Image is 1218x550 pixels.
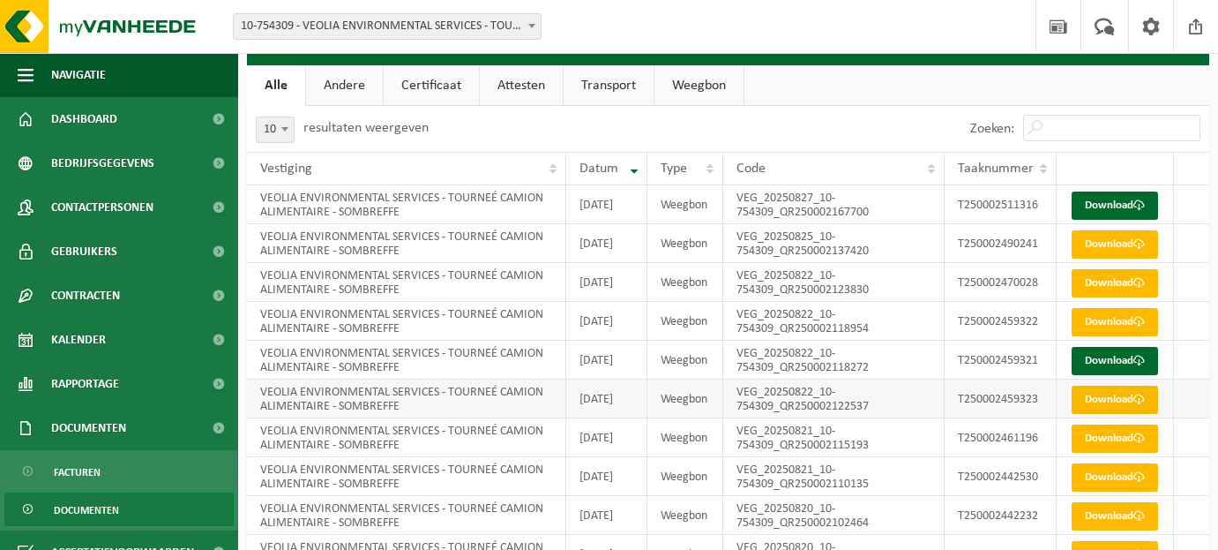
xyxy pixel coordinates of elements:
td: [DATE] [566,224,647,263]
a: Download [1072,192,1158,220]
span: Code [736,162,766,176]
td: VEOLIA ENVIRONMENTAL SERVICES - TOURNEÉ CAMION ALIMENTAIRE - SOMBREFFE [247,457,566,496]
a: Andere [306,65,383,106]
a: Download [1072,463,1158,492]
td: T250002459321 [945,341,1057,380]
td: T250002442232 [945,496,1057,535]
td: VEOLIA ENVIRONMENTAL SERVICES - TOURNEÉ CAMION ALIMENTAIRE - SOMBREFFE [247,185,566,224]
td: Weegbon [647,302,723,341]
label: Zoeken: [970,122,1014,136]
td: VEG_20250825_10-754309_QR250002137420 [723,224,945,263]
td: Weegbon [647,341,723,380]
td: VEG_20250821_10-754309_QR250002115193 [723,418,945,457]
span: Bedrijfsgegevens [51,141,154,185]
td: [DATE] [566,457,647,496]
td: T250002490241 [945,224,1057,263]
span: 10-754309 - VEOLIA ENVIRONMENTAL SERVICES - TOURNEÉ CAMION ALIMENTAIRE - 5140 SOMBREFFE, RUE DE L... [233,13,542,40]
td: VEOLIA ENVIRONMENTAL SERVICES - TOURNEÉ CAMION ALIMENTAIRE - SOMBREFFE [247,341,566,380]
a: Transport [564,65,654,106]
td: T250002442530 [945,457,1057,496]
span: 10-754309 - VEOLIA ENVIRONMENTAL SERVICES - TOURNEÉ CAMION ALIMENTAIRE - 5140 SOMBREFFE, RUE DE L... [234,14,541,39]
td: VEOLIA ENVIRONMENTAL SERVICES - TOURNEÉ CAMION ALIMENTAIRE - SOMBREFFE [247,302,566,341]
td: Weegbon [647,496,723,535]
td: T250002511316 [945,185,1057,224]
td: VEOLIA ENVIRONMENTAL SERVICES - TOURNEÉ CAMION ALIMENTAIRE - SOMBREFFE [247,496,566,535]
a: Download [1072,269,1158,298]
td: VEG_20250822_10-754309_QR250002122537 [723,380,945,418]
span: Documenten [54,493,119,527]
span: Navigatie [51,53,106,97]
td: T250002461196 [945,418,1057,457]
td: T250002470028 [945,263,1057,302]
td: [DATE] [566,341,647,380]
td: VEG_20250822_10-754309_QR250002123830 [723,263,945,302]
a: Download [1072,425,1158,453]
span: Facturen [54,456,101,489]
span: Documenten [51,406,126,450]
a: Attesten [480,65,563,106]
td: VEG_20250822_10-754309_QR250002118272 [723,341,945,380]
a: Weegbon [654,65,744,106]
span: Gebruikers [51,230,117,274]
td: VEG_20250822_10-754309_QR250002118954 [723,302,945,341]
span: Rapportage [51,362,119,406]
span: Contactpersonen [51,185,153,230]
td: VEOLIA ENVIRONMENTAL SERVICES - TOURNEÉ CAMION ALIMENTAIRE - SOMBREFFE [247,418,566,457]
td: VEOLIA ENVIRONMENTAL SERVICES - TOURNEÉ CAMION ALIMENTAIRE - SOMBREFFE [247,224,566,263]
span: Type [661,162,687,176]
td: T250002459322 [945,302,1057,341]
a: Download [1072,502,1158,531]
span: Kalender [51,318,106,362]
td: Weegbon [647,263,723,302]
span: 10 [257,117,294,142]
a: Download [1072,230,1158,259]
a: Facturen [4,455,234,488]
span: Vestiging [260,162,312,176]
span: Contracten [51,274,120,318]
td: [DATE] [566,418,647,457]
label: resultaten weergeven [303,121,429,135]
a: Download [1072,386,1158,414]
td: Weegbon [647,418,723,457]
td: [DATE] [566,380,647,418]
td: VEG_20250821_10-754309_QR250002110135 [723,457,945,496]
a: Certificaat [384,65,479,106]
td: T250002459323 [945,380,1057,418]
td: [DATE] [566,302,647,341]
span: Taaknummer [958,162,1034,176]
td: Weegbon [647,457,723,496]
td: Weegbon [647,224,723,263]
a: Documenten [4,493,234,526]
a: Download [1072,308,1158,336]
td: VEG_20250820_10-754309_QR250002102464 [723,496,945,535]
td: [DATE] [566,496,647,535]
td: VEOLIA ENVIRONMENTAL SERVICES - TOURNEÉ CAMION ALIMENTAIRE - SOMBREFFE [247,380,566,418]
td: VEG_20250827_10-754309_QR250002167700 [723,185,945,224]
a: Alle [247,65,305,106]
td: Weegbon [647,185,723,224]
td: VEOLIA ENVIRONMENTAL SERVICES - TOURNEÉ CAMION ALIMENTAIRE - SOMBREFFE [247,263,566,302]
span: 10 [256,117,295,143]
td: [DATE] [566,263,647,302]
a: Download [1072,347,1158,375]
td: Weegbon [647,380,723,418]
span: Dashboard [51,97,117,141]
span: Datum [579,162,618,176]
td: [DATE] [566,185,647,224]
